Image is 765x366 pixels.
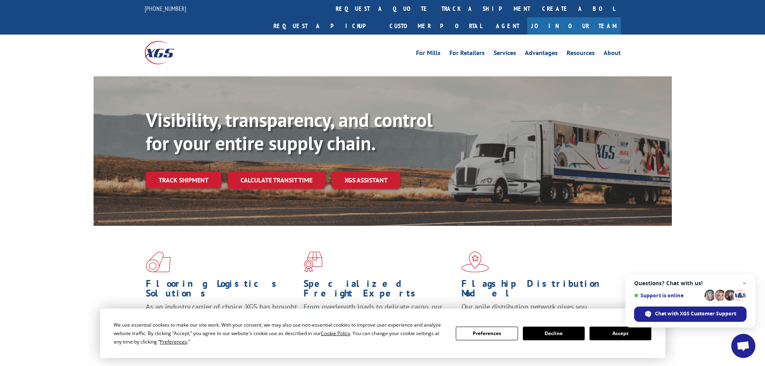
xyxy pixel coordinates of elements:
span: Questions? Chat with us! [634,280,747,286]
a: Resources [567,50,595,59]
span: Cookie Policy [321,330,350,337]
button: Preferences [456,327,518,340]
h1: Specialized Freight Experts [304,279,455,302]
div: Cookie Consent Prompt [100,309,665,358]
a: For Mills [416,50,441,59]
a: Customer Portal [384,17,488,35]
b: Visibility, transparency, and control for your entire supply chain. [146,107,432,155]
span: Support is online [634,292,702,299]
span: Close chat [740,278,749,288]
a: Services [494,50,516,59]
span: As an industry carrier of choice, XGS has brought innovation and dedication to flooring logistics... [146,302,297,331]
h1: Flagship Distribution Model [461,279,613,302]
img: xgs-icon-total-supply-chain-intelligence-red [146,251,171,272]
p: From overlength loads to delicate cargo, our experienced staff knows the best way to move your fr... [304,302,455,338]
a: Join Our Team [527,17,621,35]
a: [PHONE_NUMBER] [145,4,186,12]
span: Our agile distribution network gives you nationwide inventory management on demand. [461,302,609,321]
h1: Flooring Logistics Solutions [146,279,298,302]
img: xgs-icon-flagship-distribution-model-red [461,251,489,272]
a: Track shipment [146,172,221,188]
a: Request a pickup [267,17,384,35]
img: xgs-icon-focused-on-flooring-red [304,251,322,272]
span: Chat with XGS Customer Support [655,310,736,317]
div: Chat with XGS Customer Support [634,307,747,322]
a: About [604,50,621,59]
a: For Retailers [449,50,485,59]
button: Decline [523,327,585,340]
a: Agent [488,17,527,35]
button: Accept [590,327,651,340]
span: Preferences [160,338,187,345]
div: We use essential cookies to make our site work. With your consent, we may also use non-essential ... [114,321,446,346]
div: Open chat [731,334,755,358]
a: Calculate transit time [228,172,325,189]
a: XGS ASSISTANT [332,172,400,189]
a: Advantages [525,50,558,59]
